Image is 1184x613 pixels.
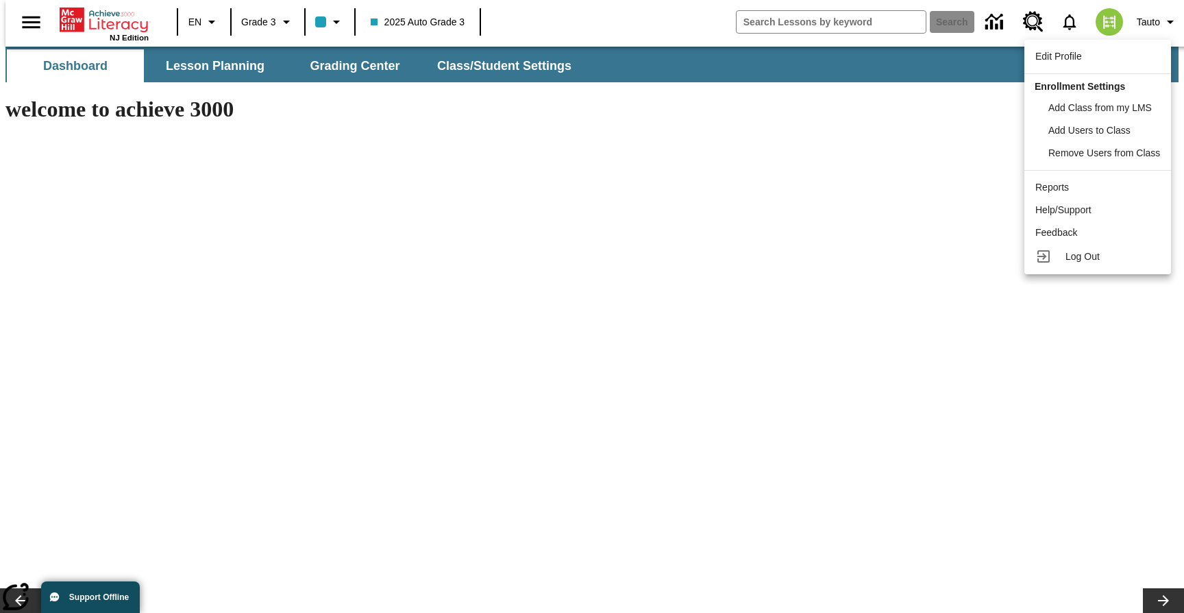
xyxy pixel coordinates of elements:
[1035,81,1125,92] span: Enrollment Settings
[1065,251,1100,262] span: Log Out
[5,11,200,36] p: Announcements @#$%) at [DATE] 3:57:31 PM
[1048,125,1131,136] span: Add Users to Class
[1048,147,1160,158] span: Remove Users from Class
[1035,51,1082,62] span: Edit Profile
[1035,182,1069,193] span: Reports
[1048,102,1152,113] span: Add Class from my LMS
[5,11,200,36] body: Maximum 600 characters Press Escape to exit toolbar Press Alt + F10 to reach toolbar
[1035,204,1091,215] span: Help/Support
[1035,227,1077,238] span: Feedback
